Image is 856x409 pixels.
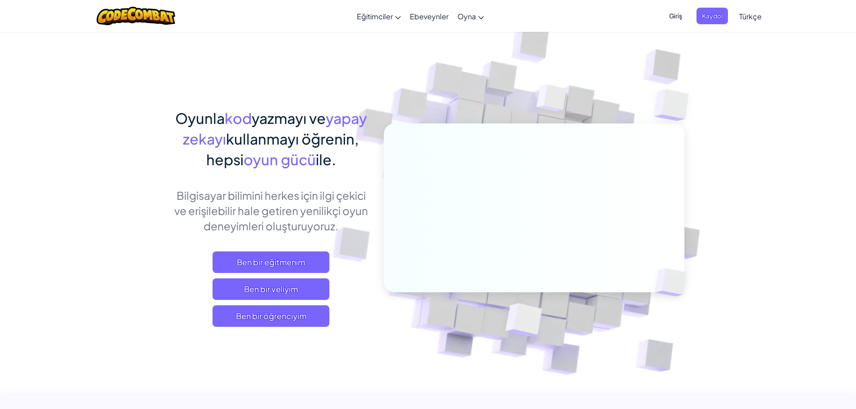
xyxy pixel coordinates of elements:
[636,67,714,143] img: Overlap cubes
[735,4,766,28] a: Türkçe
[457,12,476,21] span: Oyna
[252,109,326,127] span: yazmayı ve
[172,188,370,233] p: Bilgisayar bilimini herkes için ilgi çekici ve erişilebilir hale getiren yenilikçi oyun deneyimle...
[225,109,252,127] span: kod
[316,150,336,168] span: ile.
[175,109,225,127] span: Oyunla
[352,4,405,28] a: Eğitimciler
[483,284,563,359] img: Overlap cubes
[357,12,393,21] span: Eğitimciler
[213,278,329,300] a: Ben bir veliyim
[405,4,453,28] a: Ebeveynler
[206,130,359,168] span: kullanmayı öğrenin, hepsi
[519,67,584,134] img: Overlap cubes
[453,4,488,28] a: Oyna
[664,8,687,24] button: Giriş
[640,250,707,315] img: Overlap cubes
[696,8,728,24] button: Kaydol
[97,7,175,25] img: CodeCombat logo
[739,12,762,21] span: Türkçe
[213,251,329,273] a: Ben bir eğitmenim
[213,305,329,327] button: Ben bir öğrenciyim
[244,150,316,168] span: oyun gücü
